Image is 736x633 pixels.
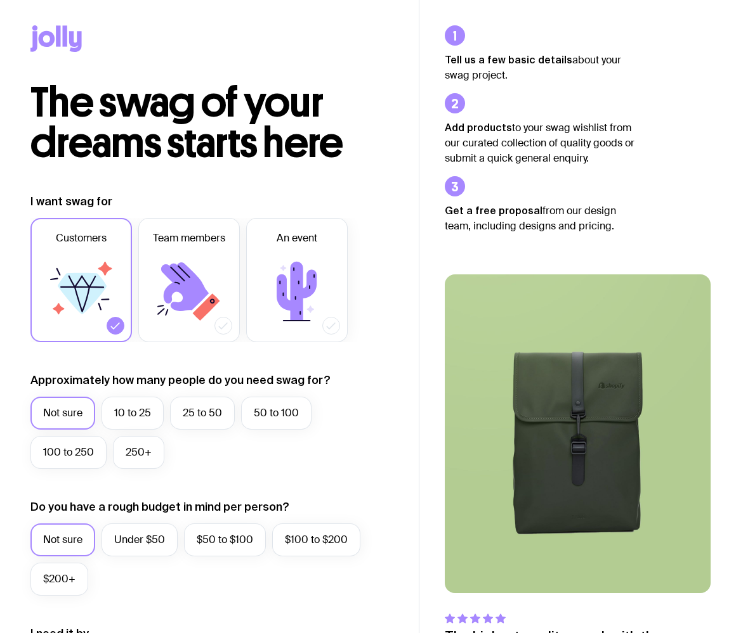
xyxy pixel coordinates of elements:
p: to your swag wishlist from our curated collection of quality goods or submit a quick general enqu... [445,120,635,166]
label: 25 to 50 [170,397,235,430]
label: $100 to $200 [272,523,360,556]
label: Not sure [30,397,95,430]
span: Team members [153,231,225,246]
p: from our design team, including designs and pricing. [445,203,635,234]
span: The swag of your dreams starts here [30,77,343,168]
label: $200+ [30,563,88,596]
span: An event [277,231,317,246]
label: Under $50 [102,523,178,556]
label: Approximately how many people do you need swag for? [30,373,331,388]
strong: Tell us a few basic details [445,54,572,65]
p: about your swag project. [445,52,635,83]
label: Not sure [30,523,95,556]
label: $50 to $100 [184,523,266,556]
label: 50 to 100 [241,397,312,430]
strong: Add products [445,122,512,133]
label: 10 to 25 [102,397,164,430]
span: Customers [56,231,107,246]
label: I want swag for [30,194,112,209]
label: 100 to 250 [30,436,107,469]
label: 250+ [113,436,164,469]
label: Do you have a rough budget in mind per person? [30,499,289,515]
strong: Get a free proposal [445,205,542,216]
